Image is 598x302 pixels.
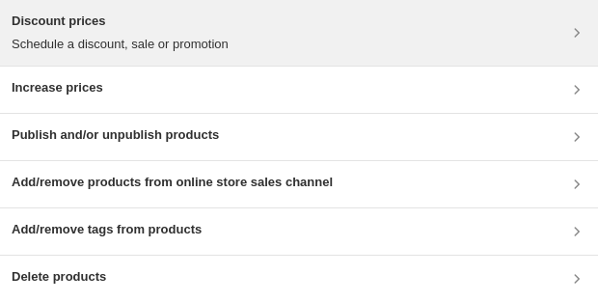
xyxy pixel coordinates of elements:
[12,12,229,31] h3: Discount prices
[12,267,106,287] h3: Delete products
[12,35,229,54] p: Schedule a discount, sale or promotion
[12,78,103,97] h3: Increase prices
[12,173,333,192] h3: Add/remove products from online store sales channel
[12,125,219,145] h3: Publish and/or unpublish products
[12,220,202,239] h3: Add/remove tags from products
